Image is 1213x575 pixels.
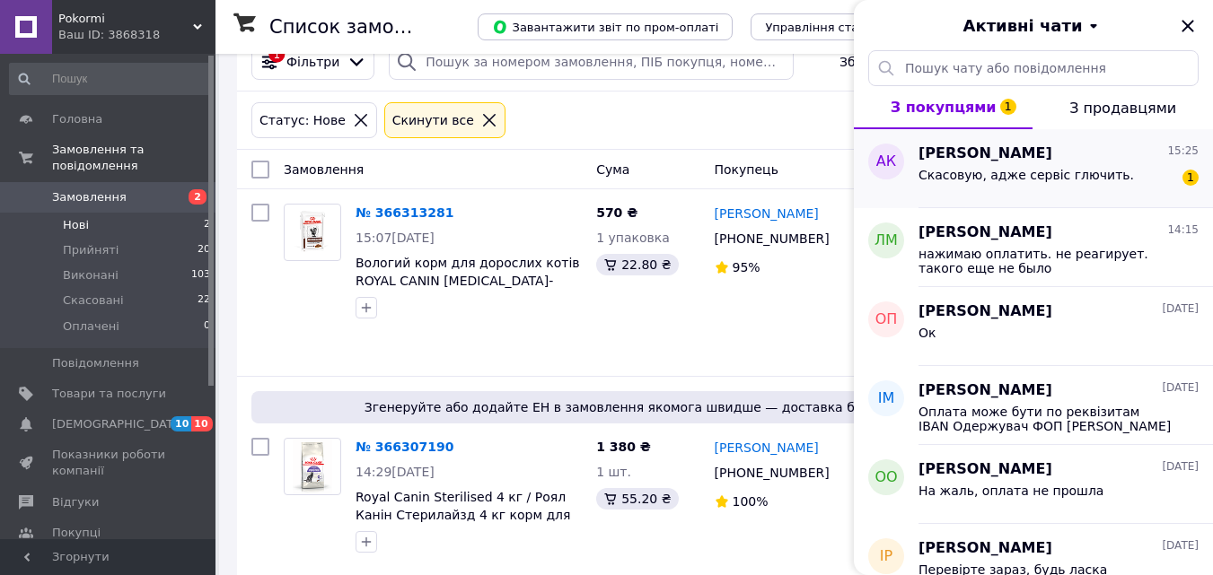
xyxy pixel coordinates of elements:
span: Відгуки [52,494,99,510]
span: [PERSON_NAME] [919,459,1052,480]
span: На жаль, оплата не прошла [919,484,1103,498]
span: Завантажити звіт по пром-оплаті [492,19,718,35]
span: 2 [204,217,210,233]
span: Замовлення [52,189,127,205]
span: Оплата може бути по реквізитам IBAN Одержувач ФОП [PERSON_NAME] [FINANCIAL_ID] ІПН/ЄДРПОУ 3264312... [919,405,1173,433]
span: 2 [189,189,207,205]
span: 1 шт. [596,465,631,479]
button: ОП[PERSON_NAME][DATE]Ок [854,287,1213,366]
span: ІР [880,546,892,567]
div: [PHONE_NUMBER] [711,226,833,251]
input: Пошук за номером замовлення, ПІБ покупця, номером телефону, Email, номером накладної [389,44,794,80]
button: Активні чати [904,14,1163,38]
span: Замовлення та повідомлення [52,142,215,174]
span: Cкасовую, адже сервіс глючить. [919,168,1134,182]
div: 55.20 ₴ [596,488,678,510]
span: Згенеруйте або додайте ЕН в замовлення якомога швидше — доставка буде безкоштовною для покупця [259,398,1173,416]
button: ІМ[PERSON_NAME][DATE]Оплата може бути по реквізитам IBAN Одержувач ФОП [PERSON_NAME] [FINANCIAL_I... [854,366,1213,445]
span: 0 [204,318,210,335]
span: [PERSON_NAME] [919,301,1052,322]
button: ОО[PERSON_NAME][DATE]На жаль, оплата не прошла [854,445,1213,524]
span: 1 380 ₴ [596,440,651,454]
div: 22.80 ₴ [596,254,678,275]
span: [PERSON_NAME] [919,380,1052,401]
span: АК [876,152,896,172]
div: Статус: Нове [256,110,349,130]
span: Покупець [715,162,778,177]
span: нажимаю оплатить. не реагирует. такого еще не было [919,247,1173,275]
span: ОО [875,467,897,488]
span: 1 [1182,170,1199,186]
button: ЛМ[PERSON_NAME]14:15нажимаю оплатить. не реагирует. такого еще не было [854,208,1213,287]
span: Виконані [63,267,119,283]
span: Нові [63,217,89,233]
span: [DEMOGRAPHIC_DATA] [52,416,185,432]
span: Фільтри [286,53,339,71]
span: 1 упаковка [596,231,670,245]
span: Головна [52,111,102,127]
span: Скасовані [63,292,124,309]
span: Оплачені [63,318,119,335]
span: [DATE] [1162,459,1199,475]
div: [PHONE_NUMBER] [711,460,833,485]
span: Покупці [52,525,101,541]
input: Пошук [9,63,212,95]
a: Фото товару [284,204,341,261]
span: [PERSON_NAME] [919,222,1052,243]
span: Управління статусами [765,21,902,34]
span: [PERSON_NAME] [919,538,1052,559]
span: 570 ₴ [596,205,637,220]
a: № 366313281 [356,205,453,220]
div: Cкинути все [389,110,478,130]
span: Pokormi [58,11,193,27]
span: 1 [1000,99,1016,115]
button: Управління статусами [751,13,917,40]
button: Завантажити звіт по пром-оплаті [478,13,733,40]
span: 95% [733,260,760,274]
a: № 366307190 [356,440,453,454]
a: [PERSON_NAME] [715,205,819,222]
span: [DATE] [1162,380,1199,396]
button: Закрити [1177,15,1199,37]
div: Ваш ID: 3868318 [58,27,215,43]
span: Прийняті [63,242,119,258]
a: [PERSON_NAME] [715,439,819,457]
img: Фото товару [293,439,332,494]
span: [DATE] [1162,538,1199,553]
a: Вологий корм для дорослих котів ROYAL CANIN [MEDICAL_DATA]-INTESTINAL MODERATE CALORIE CAT Pouches [356,256,580,324]
span: З покупцями [891,99,997,116]
span: 20 [198,242,210,258]
span: З продавцями [1069,100,1176,117]
span: ІМ [878,388,895,409]
span: [DATE] [1162,301,1199,317]
span: 10 [191,416,212,431]
button: АК[PERSON_NAME]15:25Cкасовую, адже сервіс глючить.1 [854,129,1213,208]
button: З продавцями [1033,86,1213,129]
span: Cума [596,162,629,177]
span: 22 [198,292,210,309]
span: Замовлення [284,162,364,177]
span: Активні чати [962,14,1082,38]
img: Фото товару [285,205,340,260]
span: 14:29[DATE] [356,465,435,479]
span: Показники роботи компанії [52,447,166,479]
span: Товари та послуги [52,386,166,402]
span: 15:07[DATE] [356,231,435,245]
h1: Список замовлень [269,16,452,38]
span: Повідомлення [52,355,139,371]
button: З покупцями1 [854,86,1033,129]
span: 15:25 [1167,144,1199,159]
span: Збережені фільтри: [839,53,971,71]
span: ЛМ [875,231,898,251]
span: 10 [171,416,191,431]
a: Фото товару [284,438,341,495]
span: 100% [733,494,769,509]
span: ОП [875,309,898,330]
input: Пошук чату або повідомлення [868,50,1199,86]
span: [PERSON_NAME] [919,144,1052,164]
a: Royal Canin Sterilised 4 кг / Роял Канін Стерилайзд 4 кг корм для котів [356,490,570,540]
span: 103 [191,267,210,283]
span: 14:15 [1167,222,1199,238]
